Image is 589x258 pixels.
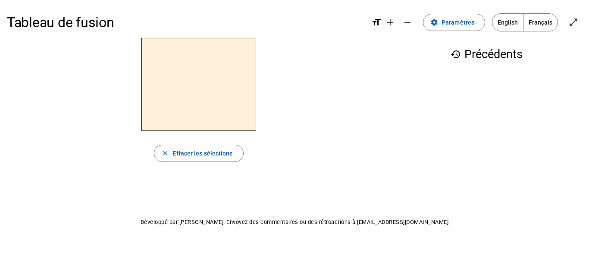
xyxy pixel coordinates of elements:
h3: Précédents [398,45,575,64]
mat-icon: close [161,149,169,157]
p: Développé par [PERSON_NAME]. Envoyez des commentaires ou des rétroactions à [EMAIL_ADDRESS][DOMAI... [7,217,582,227]
span: Français [523,14,558,31]
button: Effacer les sélections [154,145,243,162]
mat-icon: remove [402,17,413,28]
button: Diminuer la taille de la police [399,14,416,31]
button: Entrer en plein écran [565,14,582,31]
mat-icon: add [385,17,395,28]
button: Augmenter la taille de la police [382,14,399,31]
mat-icon: settings [430,19,438,26]
mat-icon: open_in_full [568,17,579,28]
mat-button-toggle-group: Language selection [492,13,558,31]
span: English [492,14,523,31]
span: Paramètres [442,17,474,28]
span: Effacer les sélections [172,148,232,159]
mat-icon: format_size [371,17,382,28]
h1: Tableau de fusion [7,9,364,36]
button: Paramètres [423,14,485,31]
mat-icon: history [451,49,461,59]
